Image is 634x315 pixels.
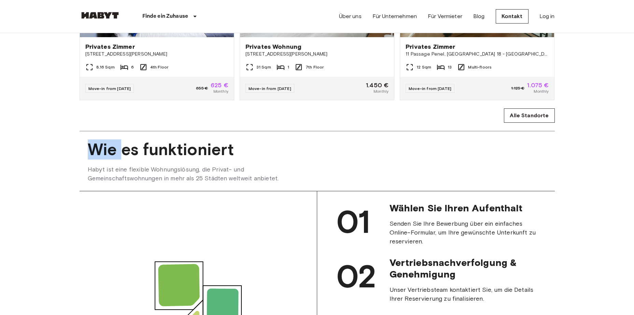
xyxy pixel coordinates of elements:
span: Habyt ist eine flexible Wohnungslösung, die Privat- und Gemeinschaftswohnungen in mehr als 25 St... [88,165,317,183]
span: 01 [336,203,370,241]
span: 12 Sqm [417,64,431,70]
span: 625 € [211,82,228,88]
a: Alle Standorte [504,108,554,123]
span: Unser Vertriebsteam kontaktiert Sie, um die Details Ihrer Reservierung zu finalisieren. [390,285,544,303]
a: Für Vermieter [428,12,462,20]
span: Privates Wohnung [245,43,301,51]
span: 6 [131,64,134,70]
span: Vertriebsnachverfolgung & Genehmigung [390,257,544,280]
a: Für Unternehmen [372,12,417,20]
a: Kontakt [496,9,529,24]
span: Move-in from [DATE] [88,86,131,91]
span: Wählen Sie Ihren Aufenthalt [390,202,544,214]
span: Privates Zimmer [85,43,135,51]
span: Multi-floors [468,64,492,70]
span: Wie es funktioniert [88,139,547,160]
a: Blog [473,12,485,20]
span: Senden Sie Ihre Bewerbung über ein einfaches Online-Formular, um Ihre gewünschte Unterkunft zu re... [390,219,544,246]
span: 02 [336,257,377,296]
span: 1.450 € [366,82,389,88]
span: Monthly [534,88,549,94]
span: Move-in from [DATE] [249,86,291,91]
span: 1.075 € [527,82,549,88]
span: [STREET_ADDRESS][PERSON_NAME] [245,51,389,58]
span: [STREET_ADDRESS][PERSON_NAME] [85,51,228,58]
span: 7th Floor [306,64,324,70]
span: 31 Sqm [256,64,271,70]
span: Privates Zimmer [406,43,455,51]
span: 1.125 € [511,85,524,91]
a: Über uns [339,12,362,20]
span: 8.16 Sqm [96,64,115,70]
p: Finde ein Zuhause [142,12,188,20]
span: 655 € [196,85,208,91]
span: 13 [448,64,452,70]
span: Monthly [213,88,228,94]
span: Monthly [374,88,389,94]
span: 1 [287,64,289,70]
span: Move-in from [DATE] [409,86,451,91]
span: 4th Floor [150,64,168,70]
a: Log in [539,12,555,20]
span: 11 Passage Penel, [GEOGRAPHIC_DATA] 18 - [GEOGRAPHIC_DATA] [406,51,549,58]
img: Habyt [80,12,121,19]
